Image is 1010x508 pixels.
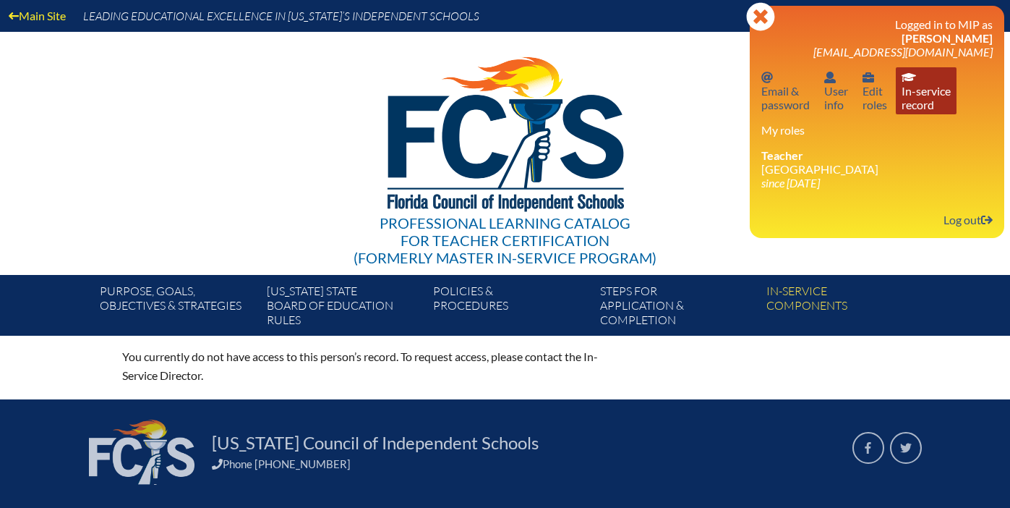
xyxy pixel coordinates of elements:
[818,67,854,114] a: User infoUserinfo
[348,29,662,269] a: Professional Learning Catalog for Teacher Certification(formerly Master In-service Program)
[427,281,594,336] a: Policies &Procedures
[857,67,893,114] a: User infoEditroles
[261,281,427,336] a: [US_STATE] StateBoard of Education rules
[902,31,993,45] span: [PERSON_NAME]
[212,457,835,470] div: Phone [PHONE_NUMBER]
[761,123,993,137] h3: My roles
[356,32,654,229] img: FCISlogo221.eps
[756,67,816,114] a: Email passwordEmail &password
[3,6,72,25] a: Main Site
[813,45,993,59] span: [EMAIL_ADDRESS][DOMAIN_NAME]
[761,148,803,162] span: Teacher
[863,72,874,83] svg: User info
[354,214,656,266] div: Professional Learning Catalog (formerly Master In-service Program)
[761,281,927,336] a: In-servicecomponents
[938,210,998,229] a: Log outLog out
[89,420,194,485] img: FCIS_logo_white
[761,176,820,190] i: since [DATE]
[746,2,775,31] svg: Close
[761,148,993,190] li: [GEOGRAPHIC_DATA]
[206,431,544,454] a: [US_STATE] Council of Independent Schools
[761,17,993,59] h3: Logged in to MIP as
[824,72,836,83] svg: User info
[122,347,631,385] p: You currently do not have access to this person’s record. To request access, please contact the I...
[981,214,993,226] svg: Log out
[896,67,956,114] a: In-service recordIn-servicerecord
[594,281,761,336] a: Steps forapplication & completion
[761,72,773,83] svg: Email password
[94,281,260,336] a: Purpose, goals,objectives & strategies
[401,232,609,249] span: for Teacher Certification
[902,72,916,83] svg: In-service record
